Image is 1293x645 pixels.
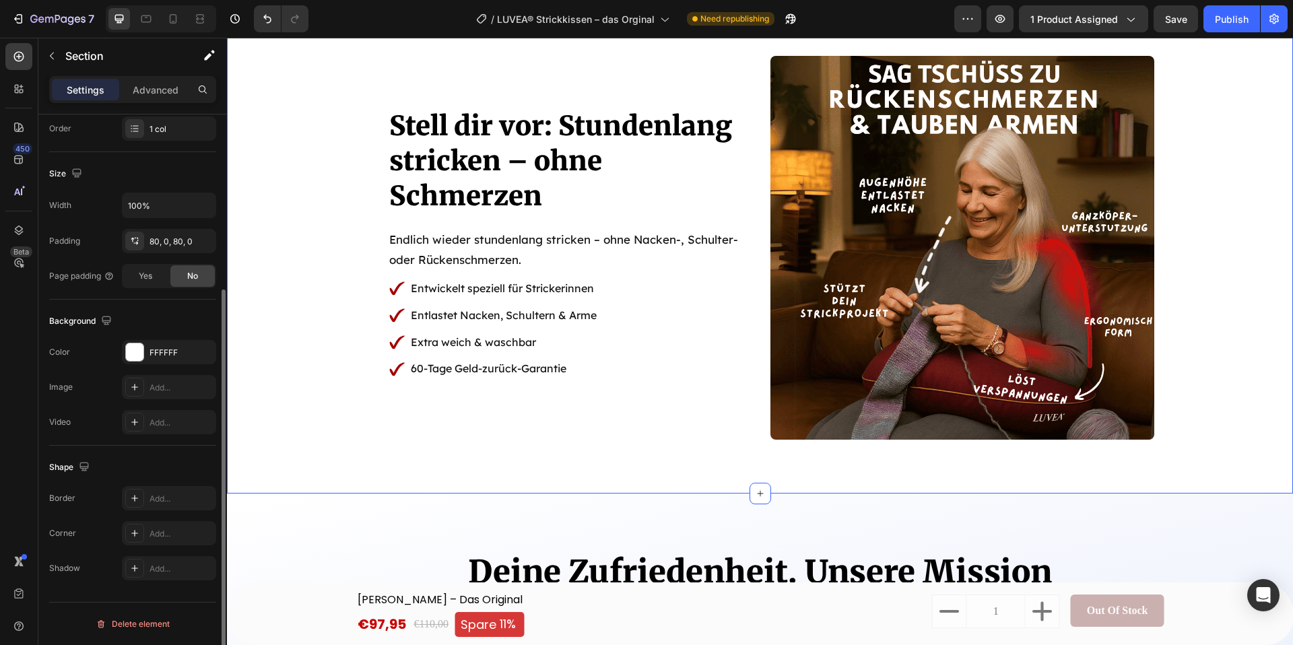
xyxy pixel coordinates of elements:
[1215,12,1249,26] div: Publish
[706,557,739,590] button: decrement
[49,527,76,539] div: Corner
[49,165,85,183] div: Size
[13,143,32,154] div: 450
[150,417,213,429] div: Add...
[150,123,213,135] div: 1 col
[123,193,215,217] input: Auto
[67,83,104,97] p: Settings
[227,38,1293,645] iframe: Design area
[49,199,71,211] div: Width
[844,557,937,589] button: Out of stock
[1019,5,1148,32] button: 1 product assigned
[49,346,70,358] div: Color
[150,347,213,359] div: FFFFFF
[150,563,213,575] div: Add...
[49,123,71,135] div: Order
[139,270,152,282] span: Yes
[49,613,216,635] button: Delete element
[88,11,94,27] p: 7
[49,270,114,282] div: Page padding
[1247,579,1280,611] div: Open Intercom Messenger
[49,312,114,331] div: Background
[700,13,769,25] span: Need republishing
[491,12,494,26] span: /
[49,235,80,247] div: Padding
[49,562,80,574] div: Shadow
[133,83,178,97] p: Advanced
[271,577,290,595] div: 11%
[1154,5,1198,32] button: Save
[49,416,71,428] div: Video
[1165,13,1187,25] span: Save
[65,48,176,64] p: Section
[739,557,799,590] input: quantity
[254,5,308,32] div: Undo/Redo
[187,270,198,282] span: No
[10,246,32,257] div: Beta
[49,492,75,504] div: Border
[1030,12,1118,26] span: 1 product assigned
[497,12,655,26] span: LUVEA® Strickkissen – das Orginal
[96,616,170,632] div: Delete element
[1203,5,1260,32] button: Publish
[49,459,92,477] div: Shape
[799,557,832,590] button: increment
[150,236,213,248] div: 80, 0, 80, 0
[232,577,271,597] div: Spare
[49,381,73,393] div: Image
[5,5,100,32] button: 7
[150,528,213,540] div: Add...
[150,493,213,505] div: Add...
[860,565,921,581] div: Out of stock
[150,382,213,394] div: Add...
